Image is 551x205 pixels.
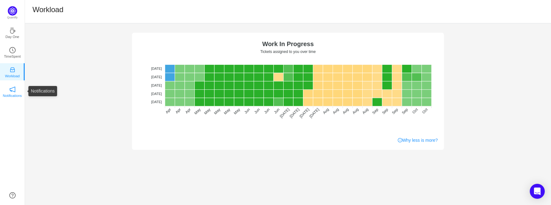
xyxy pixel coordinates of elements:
div: Open Intercom Messenger [530,184,545,199]
tspan: [DATE] [151,92,162,96]
tspan: Sep [371,107,379,115]
p: Day One [5,34,19,40]
p: Workload [5,73,20,79]
a: Why less is more? [398,137,438,144]
tspan: Jun [263,107,271,115]
i: icon: notification [9,86,16,93]
tspan: Aug [352,107,359,115]
tspan: [DATE] [309,107,320,119]
a: icon: coffeeDay One [9,29,16,36]
a: icon: question-circle [9,192,16,198]
a: icon: inboxWorkload [9,69,16,75]
tspan: Sep [381,107,389,115]
tspan: Aug [342,107,349,115]
tspan: Jun [243,107,251,115]
tspan: Apr [174,107,182,114]
tspan: [DATE] [151,67,162,70]
tspan: [DATE] [151,100,162,104]
tspan: Oct [412,107,419,115]
tspan: May [193,107,202,115]
a: icon: clock-circleTimeSpent [9,49,16,55]
i: icon: inbox [9,67,16,73]
tspan: May [233,107,241,115]
p: Quantify [7,16,18,20]
tspan: May [213,107,221,115]
i: icon: clock-circle [9,47,16,53]
i: icon: coffee [9,27,16,34]
tspan: Aug [322,107,330,115]
p: TimeSpent [4,54,21,59]
tspan: Apr [184,107,192,114]
text: Work In Progress [262,41,314,47]
tspan: Apr [165,107,172,114]
tspan: May [223,107,231,115]
img: Quantify [8,6,17,16]
text: Tickets assigned to you over time [260,50,316,54]
tspan: Aug [332,107,340,115]
tspan: [DATE] [151,75,162,79]
tspan: [DATE] [151,83,162,87]
tspan: [DATE] [289,107,300,119]
tspan: Aug [361,107,369,115]
tspan: May [203,107,212,115]
p: Notifications [3,93,22,98]
tspan: [DATE] [299,107,310,119]
tspan: Sep [401,107,409,115]
tspan: Oct [421,107,429,115]
tspan: Sep [391,107,399,115]
tspan: [DATE] [279,107,290,119]
h1: Workload [32,5,63,14]
tspan: Jun [253,107,261,115]
a: icon: notificationNotifications [9,88,16,94]
tspan: Jun [273,107,280,115]
i: icon: info-circle [398,138,402,142]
